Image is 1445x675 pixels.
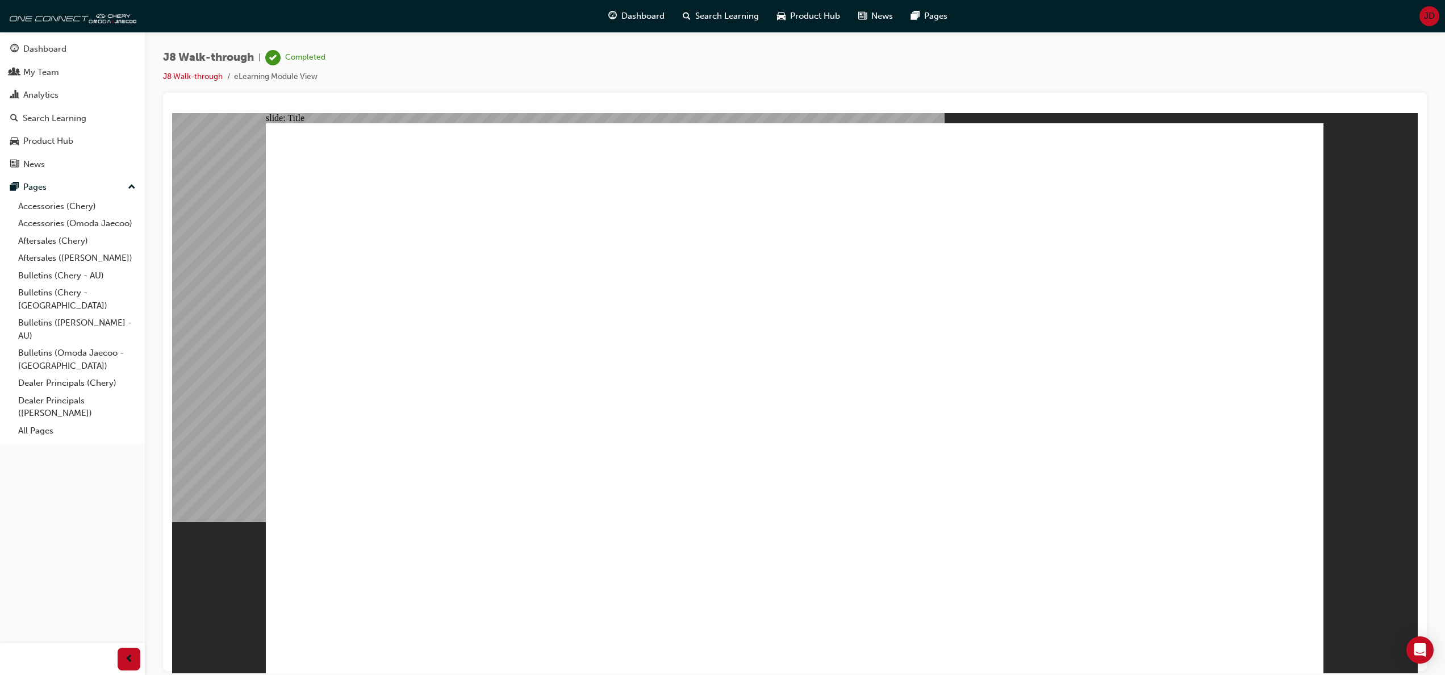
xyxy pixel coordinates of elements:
[1424,10,1435,23] span: JD
[621,10,665,23] span: Dashboard
[14,422,140,440] a: All Pages
[871,10,893,23] span: News
[5,154,140,175] a: News
[14,198,140,215] a: Accessories (Chery)
[14,374,140,392] a: Dealer Principals (Chery)
[5,85,140,106] a: Analytics
[23,89,59,102] div: Analytics
[10,44,19,55] span: guage-icon
[14,267,140,285] a: Bulletins (Chery - AU)
[265,50,281,65] span: learningRecordVerb_COMPLETE-icon
[125,652,133,666] span: prev-icon
[599,5,674,28] a: guage-iconDashboard
[858,9,867,23] span: news-icon
[14,392,140,422] a: Dealer Principals ([PERSON_NAME])
[10,182,19,193] span: pages-icon
[5,177,140,198] button: Pages
[10,90,19,101] span: chart-icon
[285,52,325,63] div: Completed
[163,72,223,81] a: J8 Walk-through
[608,9,617,23] span: guage-icon
[14,215,140,232] a: Accessories (Omoda Jaecoo)
[5,62,140,83] a: My Team
[777,9,786,23] span: car-icon
[674,5,768,28] a: search-iconSearch Learning
[23,135,73,148] div: Product Hub
[695,10,759,23] span: Search Learning
[163,51,254,64] span: J8 Walk-through
[849,5,902,28] a: news-iconNews
[902,5,957,28] a: pages-iconPages
[5,108,140,129] a: Search Learning
[258,51,261,64] span: |
[23,66,59,79] div: My Team
[790,10,840,23] span: Product Hub
[683,9,691,23] span: search-icon
[14,284,140,314] a: Bulletins (Chery - [GEOGRAPHIC_DATA])
[10,160,19,170] span: news-icon
[10,136,19,147] span: car-icon
[23,112,86,125] div: Search Learning
[23,181,47,194] div: Pages
[14,344,140,374] a: Bulletins (Omoda Jaecoo - [GEOGRAPHIC_DATA])
[6,5,136,27] img: oneconnect
[14,232,140,250] a: Aftersales (Chery)
[10,114,18,124] span: search-icon
[5,39,140,60] a: Dashboard
[911,9,920,23] span: pages-icon
[768,5,849,28] a: car-iconProduct Hub
[234,70,318,84] li: eLearning Module View
[1419,6,1439,26] button: JD
[14,314,140,344] a: Bulletins ([PERSON_NAME] - AU)
[23,158,45,171] div: News
[10,68,19,78] span: people-icon
[23,43,66,56] div: Dashboard
[5,36,140,177] button: DashboardMy TeamAnalyticsSearch LearningProduct HubNews
[128,180,136,195] span: up-icon
[1406,636,1434,664] div: Open Intercom Messenger
[14,249,140,267] a: Aftersales ([PERSON_NAME])
[924,10,947,23] span: Pages
[5,131,140,152] a: Product Hub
